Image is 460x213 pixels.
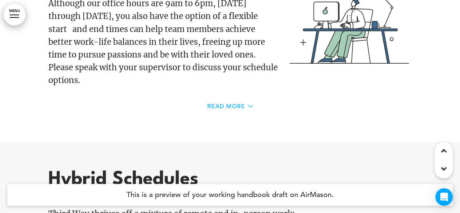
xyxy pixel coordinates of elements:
h1: Hybrid Schedules [48,169,412,189]
a: MENU [4,4,25,25]
span: Read More [207,103,245,109]
div: Open Intercom Messenger [435,188,453,206]
h4: This is a preview of your working handbook draft on AirMason. [7,184,453,206]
